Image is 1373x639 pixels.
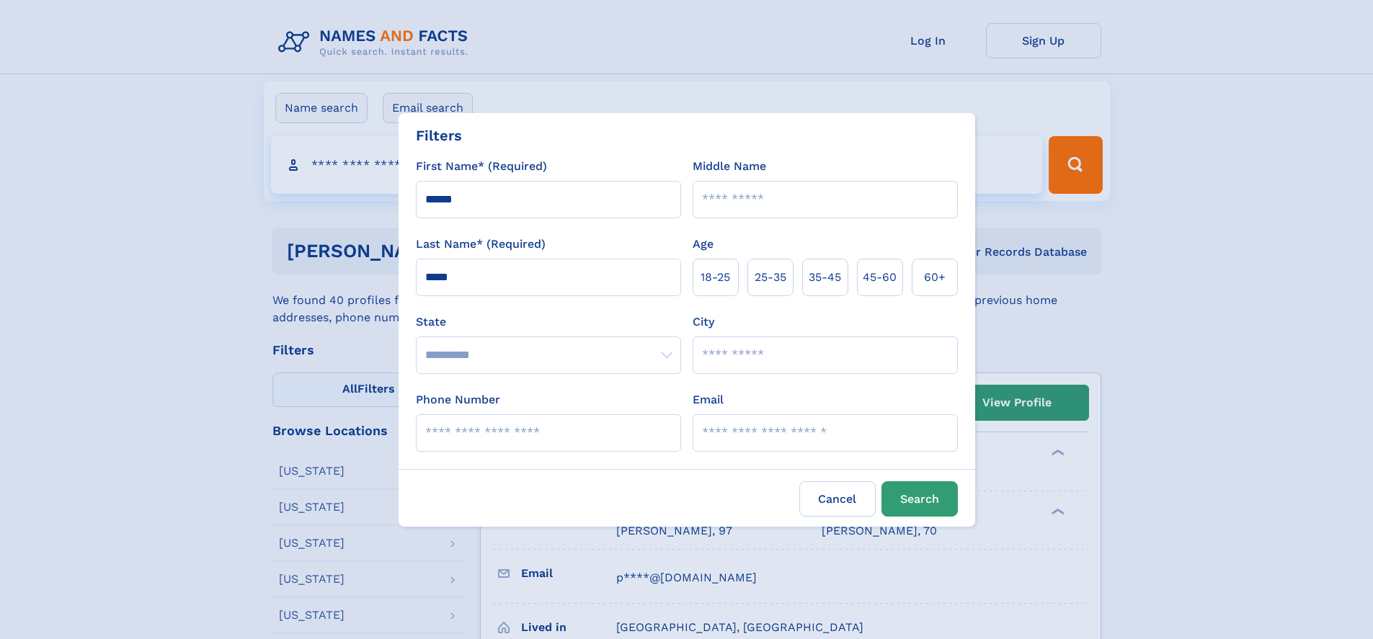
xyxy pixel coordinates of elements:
[416,158,547,175] label: First Name* (Required)
[693,313,714,331] label: City
[693,236,714,253] label: Age
[881,481,958,517] button: Search
[799,481,876,517] label: Cancel
[693,158,766,175] label: Middle Name
[416,125,462,146] div: Filters
[924,269,946,286] span: 60+
[809,269,841,286] span: 35‑45
[863,269,897,286] span: 45‑60
[701,269,730,286] span: 18‑25
[416,313,681,331] label: State
[416,236,546,253] label: Last Name* (Required)
[755,269,786,286] span: 25‑35
[693,391,724,408] label: Email
[416,391,500,408] label: Phone Number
